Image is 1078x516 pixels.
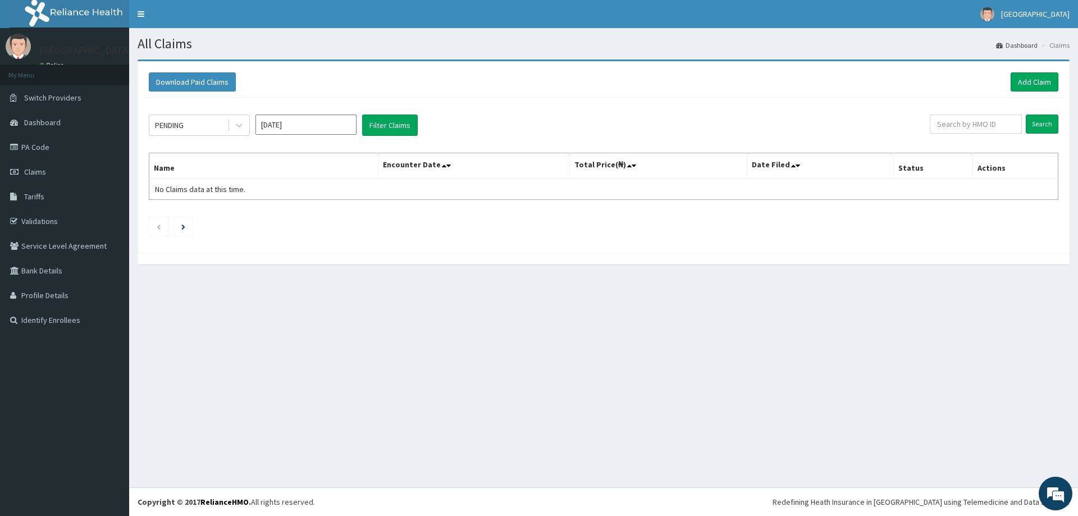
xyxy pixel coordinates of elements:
a: Add Claim [1011,72,1058,92]
a: Previous page [156,221,161,231]
footer: All rights reserved. [129,487,1078,516]
a: Online [39,61,66,69]
li: Claims [1039,40,1070,50]
th: Total Price(₦) [569,153,747,179]
div: PENDING [155,120,184,131]
span: [GEOGRAPHIC_DATA] [1001,9,1070,19]
button: Download Paid Claims [149,72,236,92]
strong: Copyright © 2017 . [138,497,251,507]
input: Search [1026,115,1058,134]
input: Search by HMO ID [930,115,1022,134]
h1: All Claims [138,36,1070,51]
img: User Image [6,34,31,59]
span: Tariffs [24,191,44,202]
span: Claims [24,167,46,177]
th: Actions [972,153,1058,179]
a: Dashboard [996,40,1038,50]
span: No Claims data at this time. [155,184,245,194]
input: Select Month and Year [255,115,357,135]
th: Date Filed [747,153,893,179]
th: Encounter Date [378,153,569,179]
a: Next page [181,221,185,231]
button: Filter Claims [362,115,418,136]
span: Dashboard [24,117,61,127]
div: Redefining Heath Insurance in [GEOGRAPHIC_DATA] using Telemedicine and Data Science! [773,496,1070,508]
th: Status [893,153,972,179]
p: [GEOGRAPHIC_DATA] [39,45,132,56]
th: Name [149,153,378,179]
img: User Image [980,7,994,21]
span: Switch Providers [24,93,81,103]
a: RelianceHMO [200,497,249,507]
